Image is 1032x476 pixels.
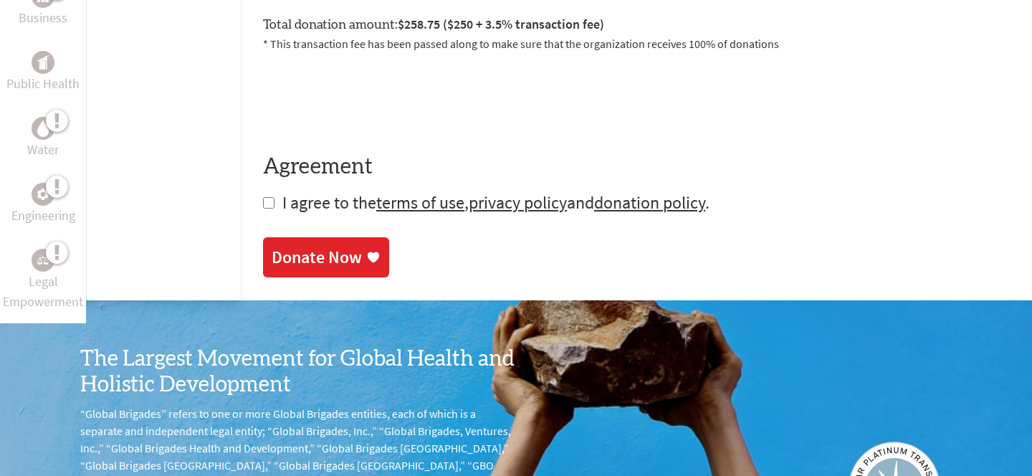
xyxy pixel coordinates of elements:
[80,346,516,398] h3: The Largest Movement for Global Health and Holistic Development
[11,183,75,226] a: EngineeringEngineering
[32,249,54,272] div: Legal Empowerment
[3,249,83,312] a: Legal EmpowermentLegal Empowerment
[263,70,481,125] iframe: reCAPTCHA
[6,74,80,94] p: Public Health
[469,191,567,214] a: privacy policy
[37,256,49,265] img: Legal Empowerment
[32,51,54,74] div: Public Health
[272,246,362,269] div: Donate Now
[37,55,49,70] img: Public Health
[376,191,464,214] a: terms of use
[37,120,49,137] img: Water
[32,117,54,140] div: Water
[3,272,83,312] p: Legal Empowerment
[27,140,59,160] p: Water
[32,183,54,206] div: Engineering
[263,154,1009,180] h4: Agreement
[282,191,709,214] span: I agree to the , and .
[6,51,80,94] a: Public HealthPublic Health
[27,117,59,160] a: WaterWater
[398,16,604,32] span: $258.75 ($250 + 3.5% transaction fee)
[263,237,389,277] a: Donate Now
[37,189,49,200] img: Engineering
[263,35,1009,52] p: * This transaction fee has been passed along to make sure that the organization receives 100% of ...
[263,14,604,35] label: Total donation amount:
[594,191,705,214] a: donation policy
[19,8,67,28] p: Business
[11,206,75,226] p: Engineering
